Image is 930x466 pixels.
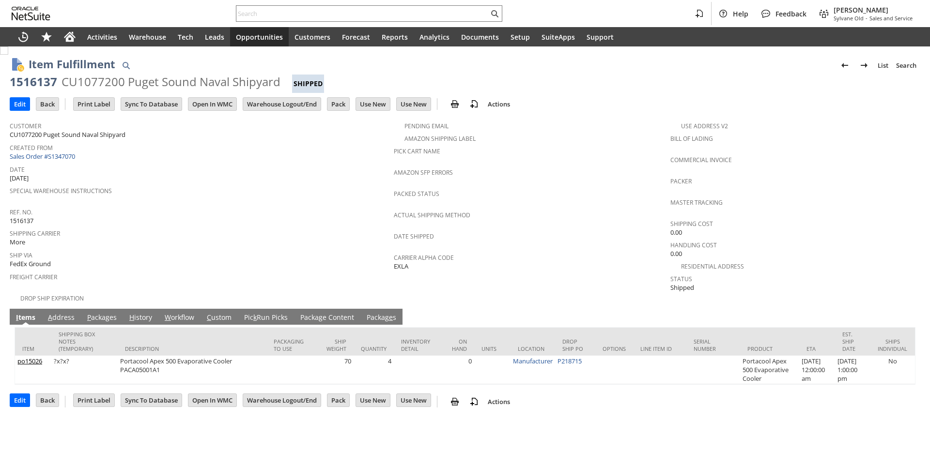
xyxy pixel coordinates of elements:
div: Shipped [292,75,324,93]
span: Tech [178,32,193,42]
span: Feedback [775,9,806,18]
a: Analytics [414,27,455,46]
div: Shipping Box Notes (Temporary) [59,331,110,352]
span: P [87,313,91,322]
a: Actions [484,100,514,108]
a: Support [581,27,620,46]
span: Shipped [670,283,694,292]
div: Packaging to Use [274,338,309,352]
a: Custom [204,313,234,323]
img: Next [858,60,870,71]
input: Open In WMC [188,98,236,110]
div: 1516137 [10,74,57,90]
input: Print Label [74,394,114,406]
span: C [207,313,211,322]
a: Warehouse [123,27,172,46]
a: Created From [10,144,53,152]
svg: Recent Records [17,31,29,43]
img: add-record.svg [468,98,480,110]
a: Customer [10,122,41,130]
div: Drop Ship PO [562,338,588,352]
span: Forecast [342,32,370,42]
span: EXLA [394,262,408,271]
input: Print Label [74,98,114,110]
input: Use New [356,394,390,406]
td: 70 [316,356,354,384]
td: [DATE] 12:00:00 am [799,356,835,384]
a: Amazon SFP Errors [394,168,453,177]
span: k [253,313,257,322]
span: 0.00 [670,228,682,237]
a: Documents [455,27,505,46]
a: Workflow [162,313,197,323]
a: Customers [289,27,336,46]
a: Recent Records [12,27,35,46]
a: Date [10,165,25,174]
a: Master Tracking [670,198,723,207]
span: Reports [382,32,408,42]
input: Sync To Database [121,394,182,406]
a: Carrier Alpha Code [394,254,454,262]
div: Quantity [361,345,387,352]
span: g [319,313,323,322]
span: Support [587,32,614,42]
span: Activities [87,32,117,42]
a: Amazon Shipping Label [404,135,476,143]
div: CU1077200 Puget Sound Naval Shipyard [62,74,280,90]
span: W [165,313,171,322]
div: ETA [806,345,828,352]
input: Edit [10,394,30,406]
a: Leads [199,27,230,46]
div: Product [747,345,792,352]
img: print.svg [449,396,461,407]
a: Packages [85,313,119,323]
img: add-record.svg [468,396,480,407]
a: Opportunities [230,27,289,46]
a: Sales Order #S1347070 [10,152,77,161]
input: Back [36,394,59,406]
div: Units [481,345,503,352]
a: History [127,313,155,323]
svg: Shortcuts [41,31,52,43]
div: Line Item ID [640,345,679,352]
div: Options [603,345,626,352]
a: Package Content [298,313,356,323]
a: Home [58,27,81,46]
a: Actual Shipping Method [394,211,470,219]
img: Quick Find [120,60,132,71]
img: Previous [839,60,851,71]
input: Pack [327,394,349,406]
td: No [870,356,915,384]
span: More [10,238,25,247]
a: Drop Ship Expiration [20,294,84,302]
span: [DATE] [10,174,29,183]
a: Special Warehouse Instructions [10,187,112,195]
div: Inventory Detail [401,338,435,352]
a: Actions [484,397,514,406]
a: Handling Cost [670,241,717,249]
a: Packer [670,177,692,185]
input: Use New [356,98,390,110]
input: Search [236,8,489,19]
a: Search [892,58,920,73]
input: Warehouse Logout/End [243,394,321,406]
a: Ship Via [10,251,32,259]
a: Date Shipped [394,232,434,241]
a: Address [46,313,77,323]
span: 0.00 [670,249,682,258]
svg: logo [12,7,50,20]
a: Tech [172,27,199,46]
a: Shipping Carrier [10,229,60,238]
span: Sylvane Old [834,15,864,22]
a: Pending Email [404,122,449,130]
a: Packages [364,313,399,323]
svg: Home [64,31,76,43]
a: Unrolled view on [903,311,914,322]
span: I [16,313,18,322]
a: po15026 [17,357,42,365]
a: Commercial Invoice [670,156,732,164]
a: Reports [376,27,414,46]
span: 1516137 [10,216,33,225]
a: Use Address V2 [681,122,728,130]
span: Documents [461,32,499,42]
